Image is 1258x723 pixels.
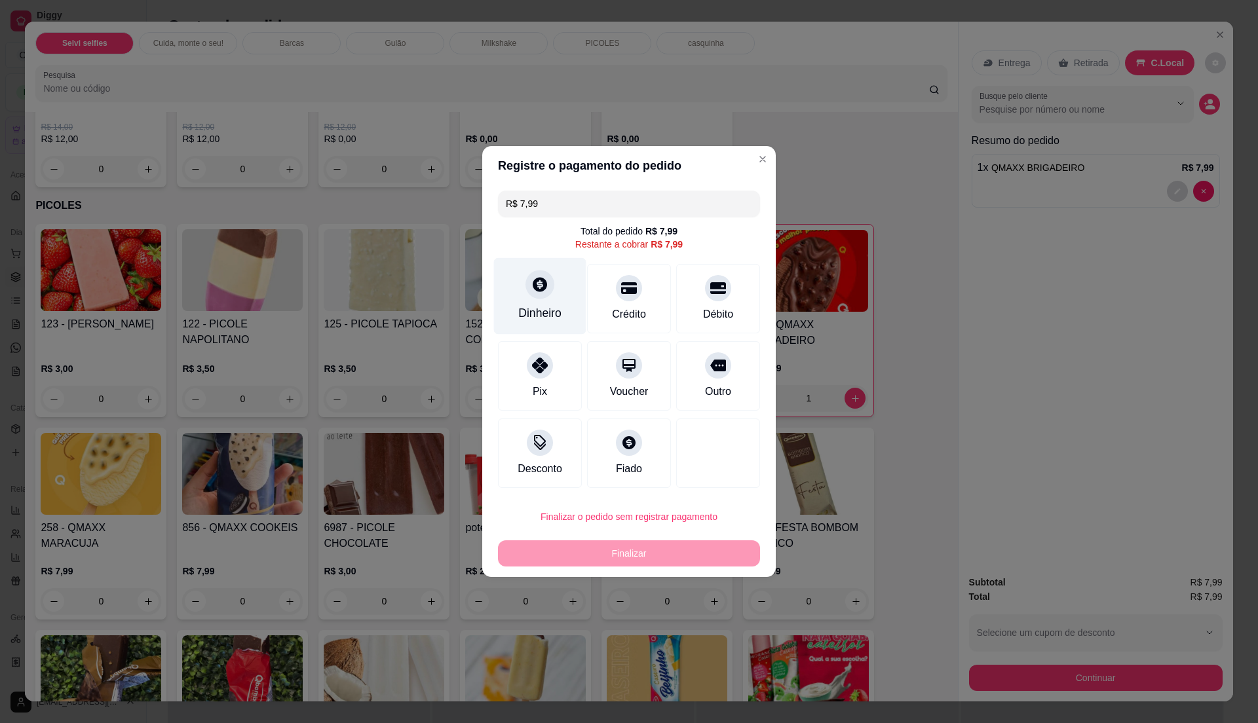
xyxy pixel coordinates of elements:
[752,149,773,170] button: Close
[705,384,731,399] div: Outro
[645,225,677,238] div: R$ 7,99
[575,238,683,251] div: Restante a cobrar
[482,146,776,185] header: Registre o pagamento do pedido
[703,306,733,322] div: Débito
[616,461,642,477] div: Fiado
[612,306,646,322] div: Crédito
[518,305,562,322] div: Dinheiro
[498,504,760,530] button: Finalizar o pedido sem registrar pagamento
[506,191,752,217] input: Ex.: hambúrguer de cordeiro
[610,384,649,399] div: Voucher
[651,238,683,251] div: R$ 7,99
[533,384,547,399] div: Pix
[581,225,677,238] div: Total do pedido
[518,461,562,477] div: Desconto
